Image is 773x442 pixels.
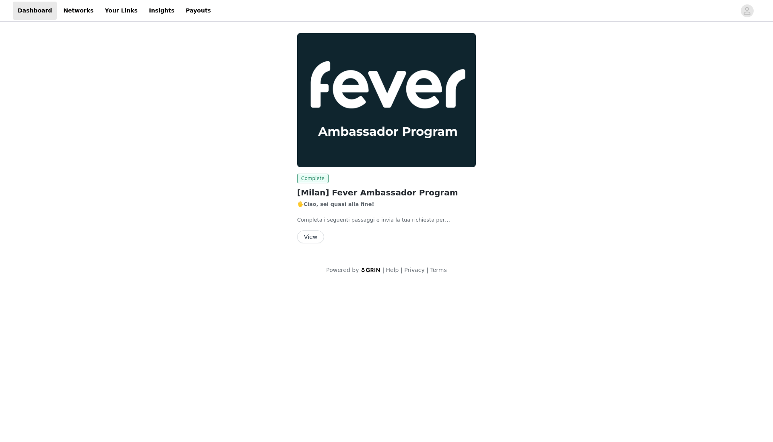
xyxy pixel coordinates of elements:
[297,230,324,243] button: View
[144,2,179,20] a: Insights
[382,267,384,273] span: |
[386,267,399,273] a: Help
[297,174,329,183] span: Complete
[304,201,374,207] strong: Ciao, sei quasi alla fine!
[13,2,57,20] a: Dashboard
[361,267,381,272] img: logo
[326,267,359,273] span: Powered by
[404,267,425,273] a: Privacy
[297,200,476,208] p: 🖐️
[100,2,143,20] a: Your Links
[743,4,751,17] div: avatar
[297,187,476,199] h2: [Milan] Fever Ambassador Program
[297,234,324,240] a: View
[430,267,446,273] a: Terms
[426,267,428,273] span: |
[181,2,216,20] a: Payouts
[58,2,98,20] a: Networks
[401,267,403,273] span: |
[297,216,476,224] p: Completa i seguenti passaggi e invia la tua richiesta per diventare (3 minuti). Il nostro team ti...
[297,33,476,167] img: Fever Ambassadors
